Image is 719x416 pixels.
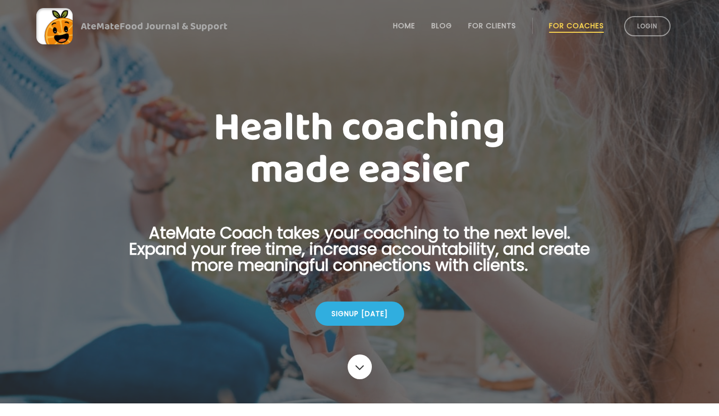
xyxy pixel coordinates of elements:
[393,22,415,30] a: Home
[120,18,228,34] span: Food Journal & Support
[36,8,683,44] a: AteMateFood Journal & Support
[624,16,671,36] a: Login
[468,22,516,30] a: For Clients
[315,302,404,326] div: Signup [DATE]
[73,18,228,34] div: AteMate
[549,22,604,30] a: For Coaches
[114,107,606,192] h1: Health coaching made easier
[114,225,606,285] p: AteMate Coach takes your coaching to the next level. Expand your free time, increase accountabili...
[431,22,452,30] a: Blog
